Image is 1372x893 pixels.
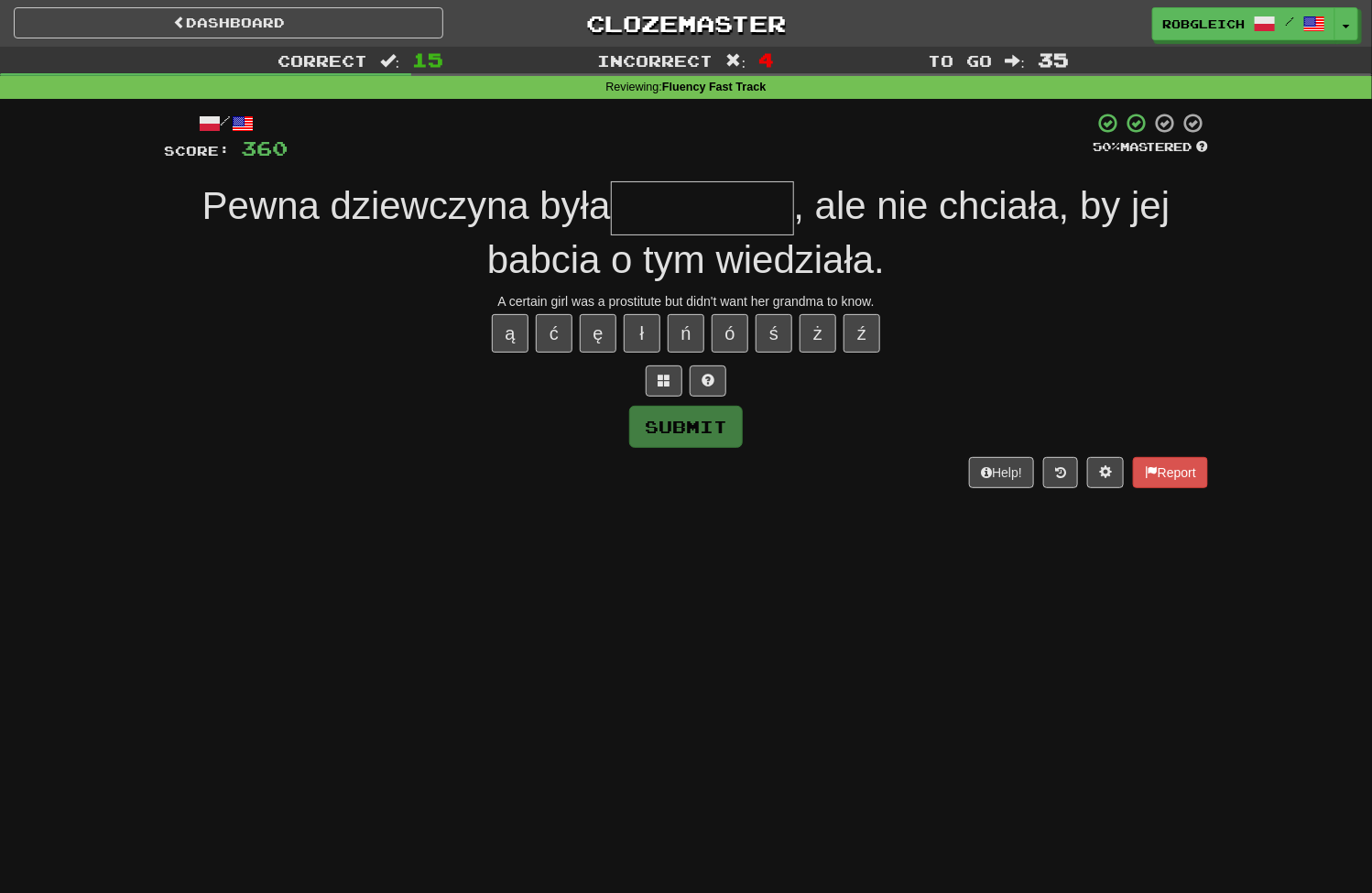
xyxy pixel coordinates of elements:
span: To go [929,51,993,70]
div: A certain girl was a prostitute but didn't want her grandma to know. [164,292,1208,310]
button: ę [580,314,616,353]
a: RobGleich / [1152,7,1335,40]
div: Mastered [1093,139,1208,156]
span: 35 [1038,49,1069,71]
button: ś [756,314,792,353]
button: Report [1133,457,1208,488]
span: , ale nie chciała, by jej babcia o tym wiedziała. [487,184,1171,281]
span: Pewna dziewczyna była [202,184,611,227]
button: Help! [969,457,1034,488]
strong: Fluency Fast Track [662,81,766,93]
span: 360 [241,136,288,159]
span: : [380,53,400,69]
div: / [164,112,288,135]
button: ż [800,314,836,353]
span: Incorrect [598,51,713,70]
button: ź [844,314,880,353]
span: Correct [278,51,367,70]
span: 4 [758,49,774,71]
button: Submit [629,406,743,448]
span: : [726,53,746,69]
span: / [1285,15,1294,27]
button: Round history (alt+y) [1043,457,1078,488]
button: Switch sentence to multiple choice alt+p [646,365,682,397]
a: Dashboard [14,7,443,38]
button: ł [624,314,660,353]
span: RobGleich [1162,16,1245,32]
button: ć [536,314,572,353]
button: ń [668,314,704,353]
span: 15 [412,49,443,71]
button: Single letter hint - you only get 1 per sentence and score half the points! alt+h [690,365,726,397]
button: ó [712,314,748,353]
span: 50 % [1093,139,1120,154]
span: : [1006,53,1026,69]
a: Clozemaster [471,7,900,39]
span: Score: [164,143,230,158]
button: ą [492,314,528,353]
